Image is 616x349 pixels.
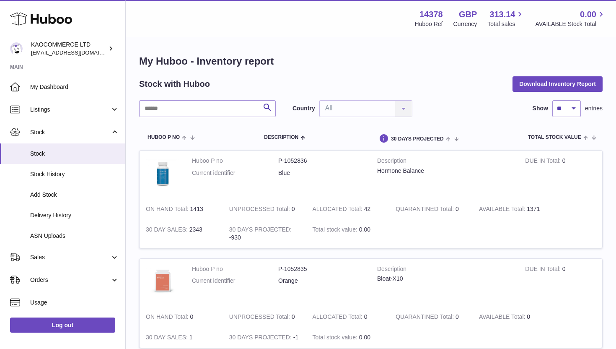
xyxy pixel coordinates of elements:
span: Orders [30,276,110,284]
img: product image [146,265,179,299]
td: 42 [306,199,389,219]
td: 1371 [473,199,556,219]
dt: Huboo P no [192,157,278,165]
strong: GBP [459,9,477,20]
span: Delivery History [30,211,119,219]
strong: 14378 [419,9,443,20]
dd: Blue [278,169,365,177]
td: 0 [473,307,556,327]
strong: 30 DAY SALES [146,226,189,235]
strong: QUARANTINED Total [396,313,456,322]
h2: Stock with Huboo [139,78,210,90]
div: Huboo Ref [415,20,443,28]
td: 0 [223,307,306,327]
span: ASN Uploads [30,232,119,240]
h1: My Huboo - Inventory report [139,55,603,68]
strong: 30 DAYS PROJECTED [229,226,292,235]
span: AVAILABLE Stock Total [535,20,606,28]
span: 0.00 [580,9,596,20]
span: Stock [30,150,119,158]
strong: AVAILABLE Total [479,206,527,214]
a: 0.00 AVAILABLE Stock Total [535,9,606,28]
a: 313.14 Total sales [487,9,525,28]
span: Stock History [30,170,119,178]
img: product image [146,157,179,190]
strong: DUE IN Total [525,157,562,166]
div: Hormone Balance [377,167,512,175]
div: KAOCOMMERCE LTD [31,41,106,57]
span: [EMAIL_ADDRESS][DOMAIN_NAME] [31,49,123,56]
button: Download Inventory Report [512,76,603,91]
strong: DUE IN Total [525,266,562,274]
span: Huboo P no [148,135,180,140]
td: 0 [519,259,602,307]
img: hello@lunera.co.uk [10,42,23,55]
strong: AVAILABLE Total [479,313,527,322]
strong: Description [377,265,512,275]
td: 2343 [140,219,223,248]
span: Stock [30,128,110,136]
div: Currency [453,20,477,28]
span: 0.00 [359,334,370,341]
span: 0.00 [359,226,370,233]
strong: Total stock value [312,334,359,343]
span: 313.14 [489,9,515,20]
strong: UNPROCESSED Total [229,206,292,214]
strong: Description [377,157,512,167]
span: 0 [456,206,459,212]
a: Log out [10,318,115,333]
span: My Dashboard [30,83,119,91]
span: Description [264,135,298,140]
span: 30 DAYS PROJECTED [391,136,444,142]
strong: 30 DAYS PROJECTED [229,334,293,343]
div: Bloat-X10 [377,275,512,283]
dd: Orange [278,277,365,285]
span: Total sales [487,20,525,28]
strong: Total stock value [312,226,359,235]
td: 0 [140,307,223,327]
td: -930 [223,219,306,248]
dd: P-1052836 [278,157,365,165]
strong: ALLOCATED Total [312,206,364,214]
span: Usage [30,299,119,307]
strong: UNPROCESSED Total [229,313,292,322]
td: 0 [223,199,306,219]
strong: 30 DAY SALES [146,334,189,343]
span: Listings [30,106,110,114]
dd: P-1052835 [278,265,365,273]
dt: Current identifier [192,169,278,177]
span: 0 [456,313,459,320]
span: Add Stock [30,191,119,199]
dt: Current identifier [192,277,278,285]
strong: ON HAND Total [146,313,190,322]
strong: ALLOCATED Total [312,313,364,322]
span: Total stock value [528,135,581,140]
td: 1413 [140,199,223,219]
td: 0 [306,307,389,327]
strong: ON HAND Total [146,206,190,214]
span: Sales [30,253,110,261]
label: Country [292,104,315,112]
td: 1 [140,327,223,348]
span: entries [585,104,603,112]
td: 0 [519,151,602,199]
td: -1 [223,327,306,348]
strong: QUARANTINED Total [396,206,456,214]
label: Show [533,104,548,112]
dt: Huboo P no [192,265,278,273]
